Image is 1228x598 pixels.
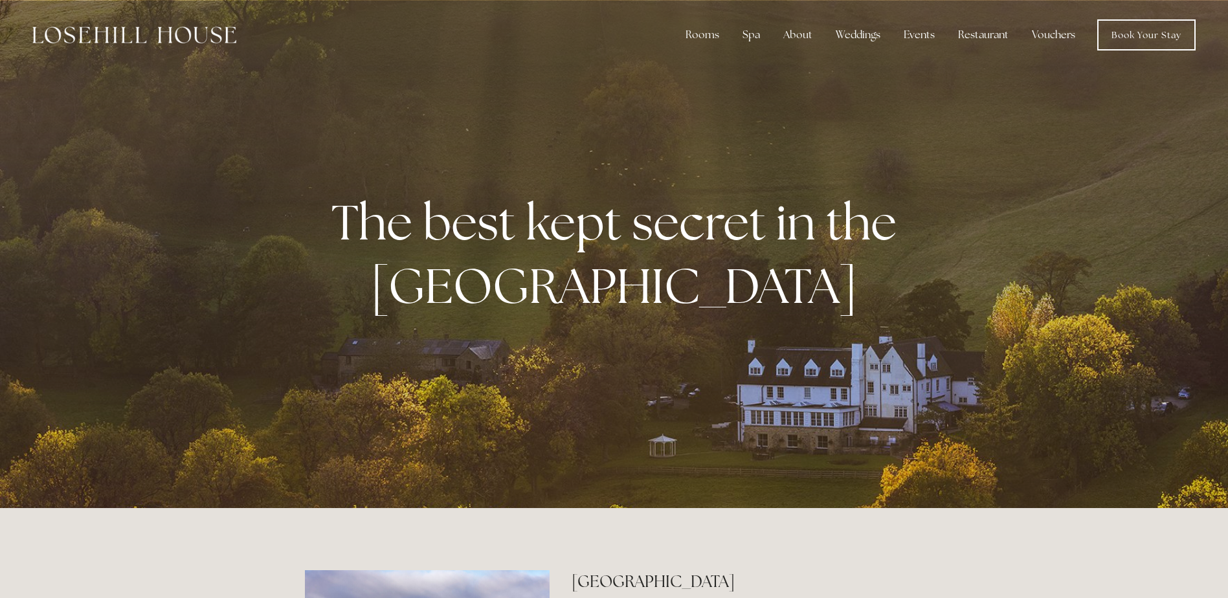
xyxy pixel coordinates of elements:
[1097,19,1196,50] a: Book Your Stay
[732,22,770,48] div: Spa
[948,22,1019,48] div: Restaurant
[773,22,823,48] div: About
[331,190,907,317] strong: The best kept secret in the [GEOGRAPHIC_DATA]
[825,22,891,48] div: Weddings
[675,22,730,48] div: Rooms
[572,570,923,593] h2: [GEOGRAPHIC_DATA]
[893,22,945,48] div: Events
[1021,22,1086,48] a: Vouchers
[32,27,236,43] img: Losehill House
